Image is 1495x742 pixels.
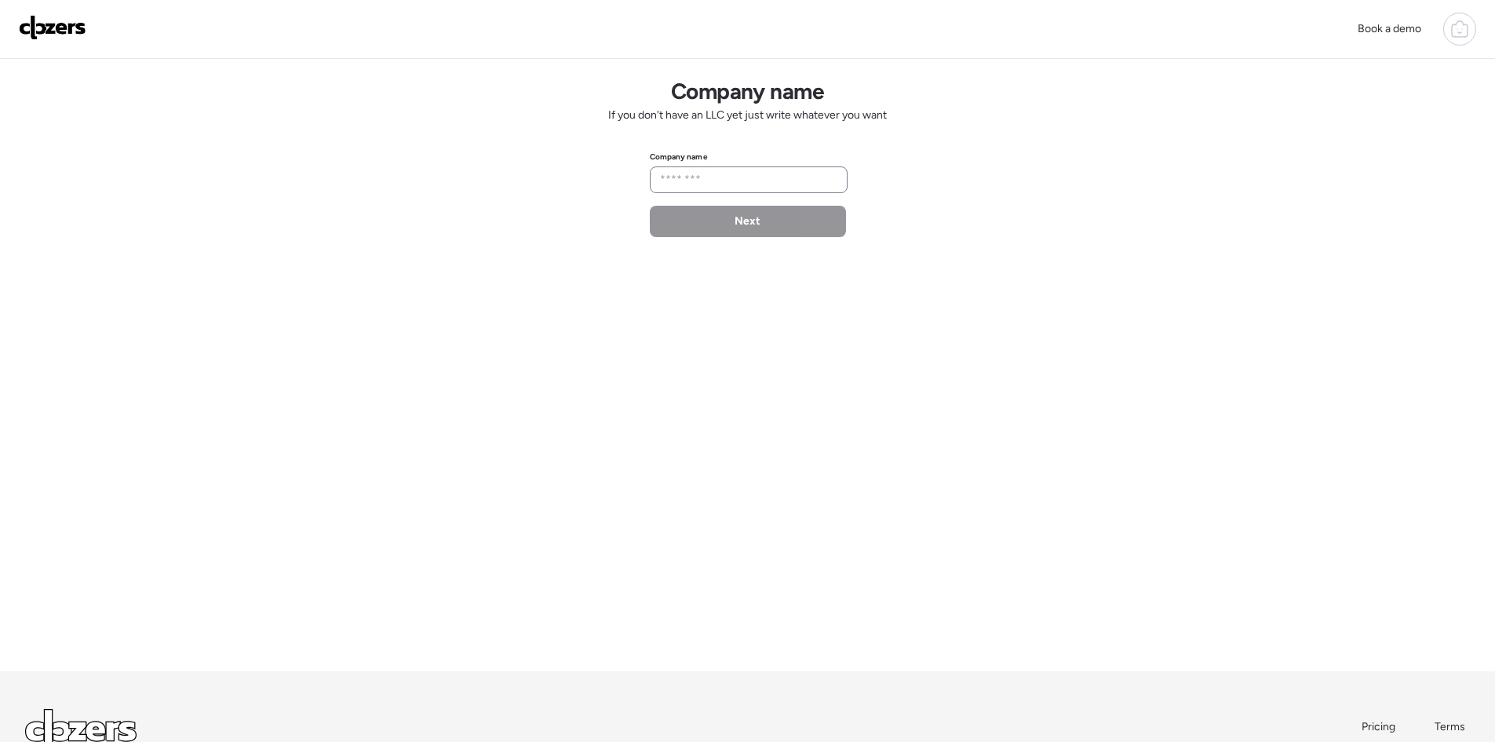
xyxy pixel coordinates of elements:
img: Logo [19,15,86,40]
span: Book a demo [1358,22,1421,35]
label: Company name [650,152,708,162]
span: Terms [1435,720,1465,733]
a: Terms [1435,719,1470,735]
span: Pricing [1362,720,1395,733]
span: Next [735,214,760,229]
h1: Company name [671,78,824,104]
span: If you don't have an LLC yet just write whatever you want [608,108,887,123]
a: Pricing [1362,719,1397,735]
